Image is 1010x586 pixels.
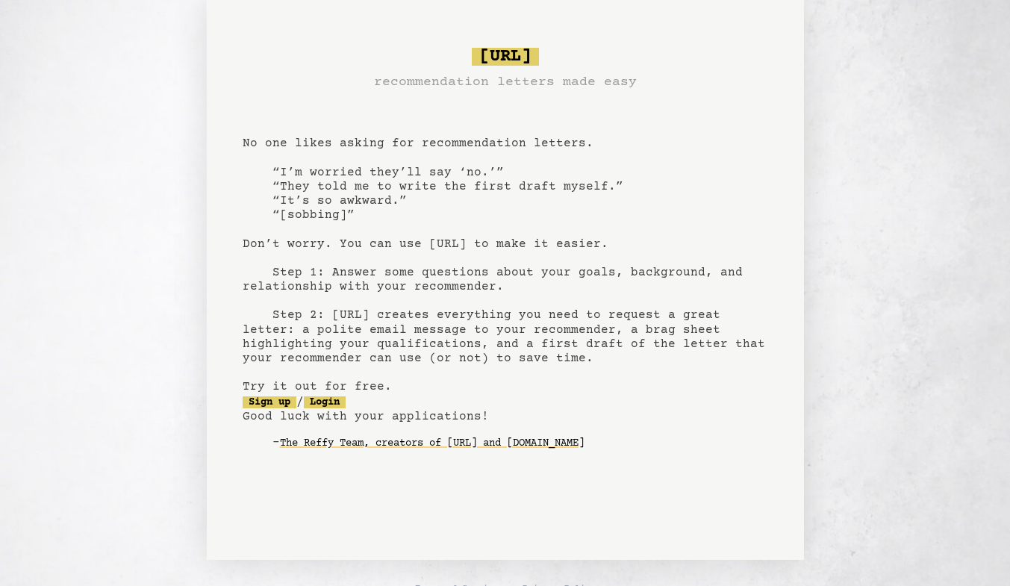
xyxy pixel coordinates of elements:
span: [URL] [472,48,539,66]
a: Sign up [243,396,296,408]
div: - [272,436,768,451]
a: The Reffy Team, creators of [URL] and [DOMAIN_NAME] [280,431,585,455]
h3: recommendation letters made easy [374,72,637,93]
pre: No one likes asking for recommendation letters. “I’m worried they’ll say ‘no.’” “They told me to ... [243,42,768,479]
a: Login [304,396,346,408]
